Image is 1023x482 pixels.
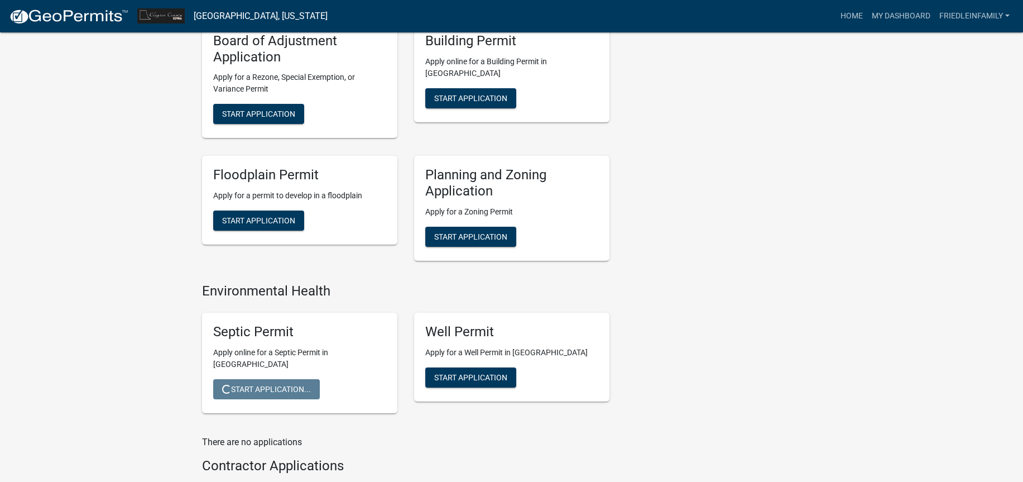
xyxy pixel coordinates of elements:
[425,88,516,108] button: Start Application
[137,8,185,23] img: Clayton County, Iowa
[425,368,516,388] button: Start Application
[202,458,609,479] wm-workflow-list-section: Contractor Applications
[222,216,295,225] span: Start Application
[213,190,386,202] p: Apply for a permit to develop in a floodplain
[425,206,598,218] p: Apply for a Zoning Permit
[935,6,1014,27] a: friedleinfamily
[213,104,304,124] button: Start Application
[213,211,304,231] button: Start Application
[434,373,507,381] span: Start Application
[836,6,867,27] a: Home
[434,93,507,102] span: Start Application
[425,56,598,79] p: Apply online for a Building Permit in [GEOGRAPHIC_DATA]
[202,283,609,299] h4: Environmental Health
[213,71,386,95] p: Apply for a Rezone, Special Exemption, or Variance Permit
[202,458,609,474] h4: Contractor Applications
[425,227,516,247] button: Start Application
[434,232,507,241] span: Start Application
[213,379,320,399] button: Start Application...
[425,167,598,199] h5: Planning and Zoning Application
[213,167,386,183] h5: Floodplain Permit
[194,7,328,26] a: [GEOGRAPHIC_DATA], [US_STATE]
[425,33,598,49] h5: Building Permit
[425,347,598,359] p: Apply for a Well Permit in [GEOGRAPHIC_DATA]
[202,436,609,449] p: There are no applications
[213,33,386,65] h5: Board of Adjustment Application
[213,347,386,370] p: Apply online for a Septic Permit in [GEOGRAPHIC_DATA]
[867,6,935,27] a: My Dashboard
[222,109,295,118] span: Start Application
[425,324,598,340] h5: Well Permit
[213,324,386,340] h5: Septic Permit
[222,384,311,393] span: Start Application...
